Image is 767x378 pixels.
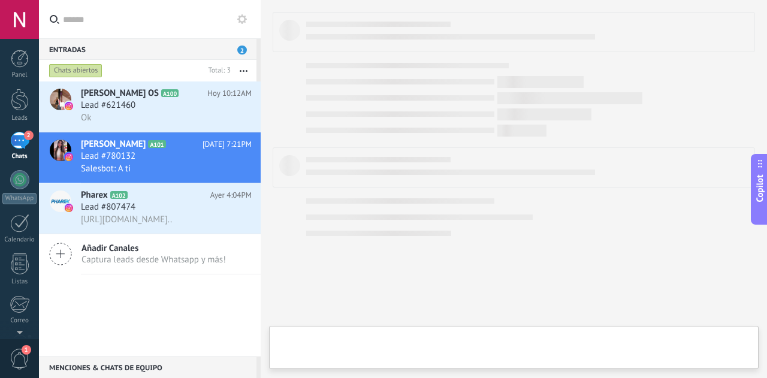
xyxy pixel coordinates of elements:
span: Pharex [81,189,108,201]
img: icon [65,153,73,161]
span: Salesbot: A ti [81,163,131,174]
div: Panel [2,71,37,79]
span: [PERSON_NAME] OS [81,87,159,99]
button: Más [231,60,256,81]
span: [URL][DOMAIN_NAME].. [81,214,172,225]
span: Captura leads desde Whatsapp y más! [81,254,226,265]
span: Añadir Canales [81,243,226,254]
span: Lead #780132 [81,150,135,162]
span: 2 [24,131,34,140]
span: Ok [81,112,91,123]
div: WhatsApp [2,193,37,204]
div: Menciones & Chats de equipo [39,356,256,378]
div: Leads [2,114,37,122]
span: Copilot [754,174,766,202]
a: avataricon[PERSON_NAME] OSA100Hoy 10:12AMLead #621460Ok [39,81,261,132]
div: Chats [2,153,37,161]
span: 2 [237,46,247,55]
span: [DATE] 7:21PM [203,138,252,150]
div: Total: 3 [204,65,231,77]
span: 1 [22,345,31,355]
a: avataricon[PERSON_NAME]A101[DATE] 7:21PMLead #780132Salesbot: A ti [39,132,261,183]
span: Lead #807474 [81,201,135,213]
span: Hoy 10:12AM [207,87,252,99]
span: Lead #621460 [81,99,135,111]
span: A100 [161,89,179,97]
span: [PERSON_NAME] [81,138,146,150]
span: Ayer 4:04PM [210,189,252,201]
span: A102 [110,191,128,199]
span: A101 [148,140,165,148]
a: avatariconPharexA102Ayer 4:04PMLead #807474[URL][DOMAIN_NAME].. [39,183,261,234]
div: Entradas [39,38,256,60]
img: icon [65,204,73,212]
div: Listas [2,278,37,286]
div: Calendario [2,236,37,244]
div: Chats abiertos [49,63,102,78]
div: Correo [2,317,37,325]
img: icon [65,102,73,110]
